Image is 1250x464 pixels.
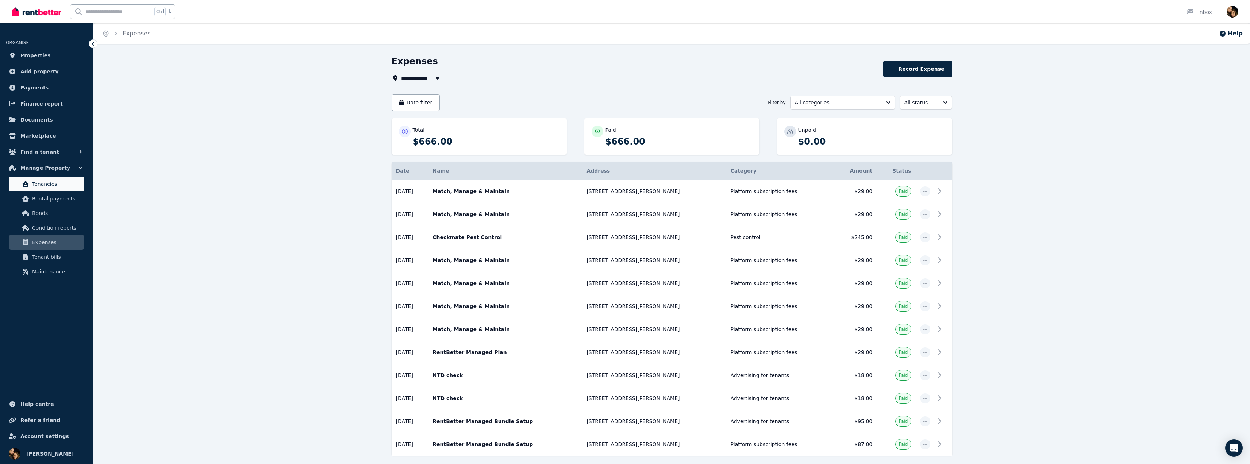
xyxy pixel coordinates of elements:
[899,349,908,355] span: Paid
[832,433,877,456] td: $87.00
[726,162,832,180] th: Category
[832,180,877,203] td: $29.00
[432,303,578,310] p: Match, Manage & Maintain
[582,295,726,318] td: [STREET_ADDRESS][PERSON_NAME]
[832,203,877,226] td: $29.00
[432,211,578,218] p: Match, Manage & Maintain
[6,397,87,411] a: Help centre
[9,250,84,264] a: Tenant bills
[726,226,832,249] td: Pest control
[20,147,59,156] span: Find a tenant
[392,341,428,364] td: [DATE]
[32,253,81,261] span: Tenant bills
[32,223,81,232] span: Condition reports
[392,226,428,249] td: [DATE]
[582,318,726,341] td: [STREET_ADDRESS][PERSON_NAME]
[899,372,908,378] span: Paid
[6,161,87,175] button: Manage Property
[6,80,87,95] a: Payments
[582,387,726,410] td: [STREET_ADDRESS][PERSON_NAME]
[832,387,877,410] td: $18.00
[432,326,578,333] p: Match, Manage & Maintain
[9,221,84,235] a: Condition reports
[899,441,908,447] span: Paid
[20,432,69,441] span: Account settings
[169,9,171,15] span: k
[832,226,877,249] td: $245.00
[899,257,908,263] span: Paid
[1186,8,1212,16] div: Inbox
[432,257,578,264] p: Match, Manage & Maintain
[9,191,84,206] a: Rental payments
[9,235,84,250] a: Expenses
[392,94,440,111] button: Date filter
[768,100,785,106] span: Filter by
[582,272,726,295] td: [STREET_ADDRESS][PERSON_NAME]
[9,177,84,191] a: Tenancies
[726,318,832,341] td: Platform subscription fees
[32,194,81,203] span: Rental payments
[582,203,726,226] td: [STREET_ADDRESS][PERSON_NAME]
[726,272,832,295] td: Platform subscription fees
[392,249,428,272] td: [DATE]
[20,115,53,124] span: Documents
[582,410,726,433] td: [STREET_ADDRESS][PERSON_NAME]
[582,180,726,203] td: [STREET_ADDRESS][PERSON_NAME]
[32,238,81,247] span: Expenses
[726,364,832,387] td: Advertising for tenants
[20,400,54,409] span: Help centre
[899,188,908,194] span: Paid
[832,341,877,364] td: $29.00
[832,410,877,433] td: $95.00
[26,449,74,458] span: [PERSON_NAME]
[154,7,166,16] span: Ctrl
[904,99,937,106] span: All status
[899,326,908,332] span: Paid
[832,318,877,341] td: $29.00
[6,129,87,143] a: Marketplace
[877,162,915,180] th: Status
[392,203,428,226] td: [DATE]
[582,341,726,364] td: [STREET_ADDRESS][PERSON_NAME]
[726,433,832,456] td: Platform subscription fees
[900,96,952,110] button: All status
[392,55,438,67] h1: Expenses
[9,206,84,221] a: Bonds
[392,318,428,341] td: [DATE]
[6,429,87,444] a: Account settings
[726,203,832,226] td: Platform subscription fees
[1219,29,1243,38] button: Help
[432,395,578,402] p: NTD check
[432,280,578,287] p: Match, Manage & Maintain
[20,416,60,425] span: Refer a friend
[582,226,726,249] td: [STREET_ADDRESS][PERSON_NAME]
[6,40,29,45] span: ORGANISE
[899,303,908,309] span: Paid
[798,136,945,147] p: $0.00
[582,364,726,387] td: [STREET_ADDRESS][PERSON_NAME]
[832,295,877,318] td: $29.00
[392,364,428,387] td: [DATE]
[582,249,726,272] td: [STREET_ADDRESS][PERSON_NAME]
[432,188,578,195] p: Match, Manage & Maintain
[6,112,87,127] a: Documents
[6,64,87,79] a: Add property
[6,96,87,111] a: Finance report
[726,295,832,318] td: Platform subscription fees
[605,136,752,147] p: $666.00
[20,83,49,92] span: Payments
[32,209,81,218] span: Bonds
[20,67,59,76] span: Add property
[432,349,578,356] p: RentBetter Managed Plan
[428,162,582,180] th: Name
[605,126,616,134] p: Paid
[413,126,425,134] p: Total
[413,136,559,147] p: $666.00
[1225,439,1243,457] div: Open Intercom Messenger
[726,387,832,410] td: Advertising for tenants
[432,372,578,379] p: NTD check
[899,418,908,424] span: Paid
[790,96,895,110] button: All categories
[1227,6,1238,18] img: Patrick Poole
[392,180,428,203] td: [DATE]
